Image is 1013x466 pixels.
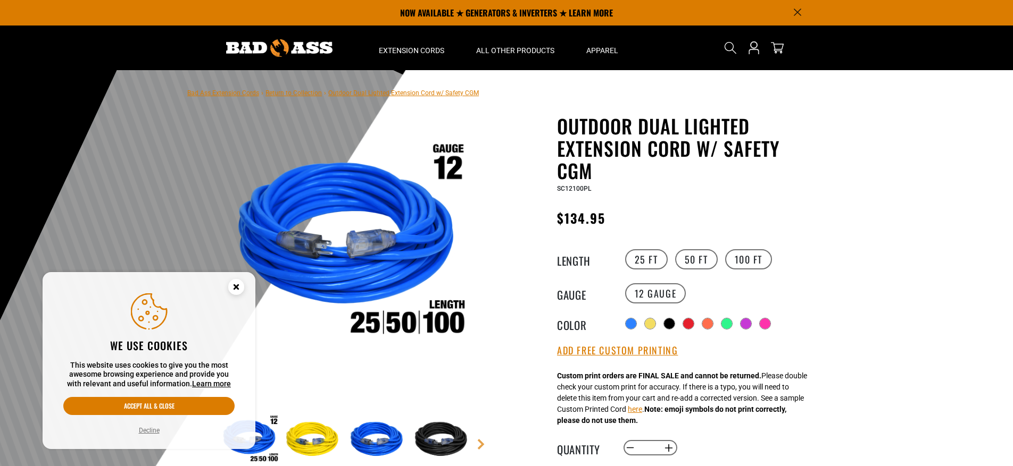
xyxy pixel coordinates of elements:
[586,46,618,55] span: Apparel
[63,397,235,415] button: Accept all & close
[557,371,761,380] strong: Custom print orders are FINAL SALE and cannot be returned.
[557,345,678,357] button: Add Free Custom Printing
[261,89,263,97] span: ›
[722,39,739,56] summary: Search
[63,361,235,389] p: This website uses cookies to give you the most awesome browsing experience and provide you with r...
[557,185,591,192] span: SC12100PL
[557,208,606,227] span: $134.95
[187,86,479,99] nav: breadcrumbs
[363,26,460,70] summary: Extension Cords
[63,338,235,352] h2: We use cookies
[43,272,255,450] aside: Cookie Consent
[628,404,642,415] button: here
[226,39,333,57] img: Bad Ass Extension Cords
[725,249,773,269] label: 100 FT
[557,405,786,425] strong: Note: emoji symbols do not print correctly, please do not use them.
[324,89,326,97] span: ›
[476,46,554,55] span: All Other Products
[328,89,479,97] span: Outdoor Dual Lighted Extension Cord w/ Safety CGM
[379,46,444,55] span: Extension Cords
[265,89,322,97] a: Return to Collection
[557,317,610,331] legend: Color
[476,439,486,450] a: Next
[557,115,818,182] h1: Outdoor Dual Lighted Extension Cord w/ Safety CGM
[625,249,668,269] label: 25 FT
[570,26,634,70] summary: Apparel
[557,252,610,266] legend: Length
[557,370,807,426] div: Please double check your custom print for accuracy. If there is a typo, you will need to delete t...
[460,26,570,70] summary: All Other Products
[625,283,686,303] label: 12 Gauge
[136,425,163,436] button: Decline
[557,286,610,300] legend: Gauge
[187,89,259,97] a: Bad Ass Extension Cords
[675,249,718,269] label: 50 FT
[557,441,610,455] label: Quantity
[192,379,231,388] a: Learn more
